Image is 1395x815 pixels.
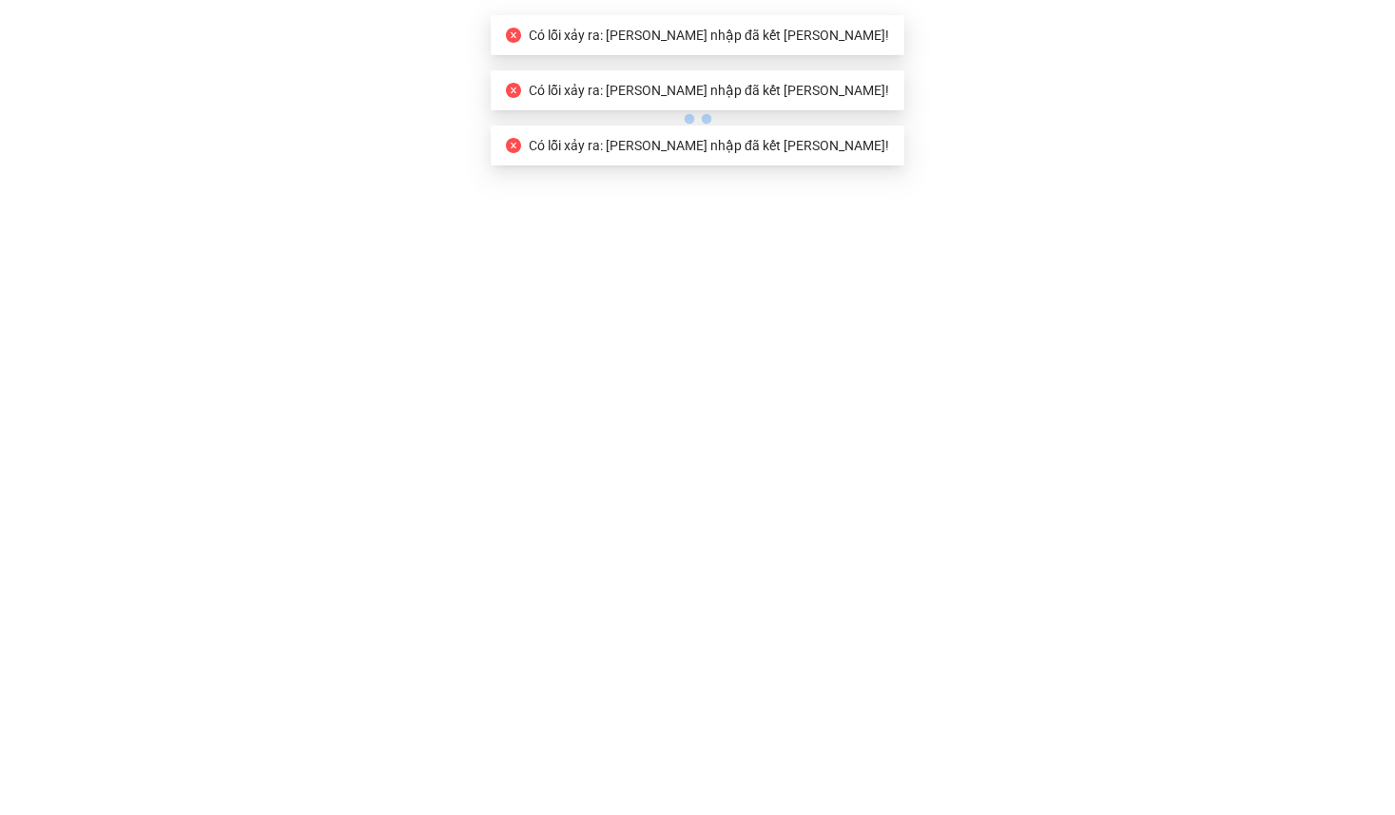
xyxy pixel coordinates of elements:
[529,28,889,43] span: Có lỗi xảy ra: [PERSON_NAME] nhập đã kết [PERSON_NAME]!
[529,138,889,153] span: Có lỗi xảy ra: [PERSON_NAME] nhập đã kết [PERSON_NAME]!
[506,83,521,98] span: close-circle
[506,138,521,153] span: close-circle
[529,83,889,98] span: Có lỗi xảy ra: [PERSON_NAME] nhập đã kết [PERSON_NAME]!
[506,28,521,43] span: close-circle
